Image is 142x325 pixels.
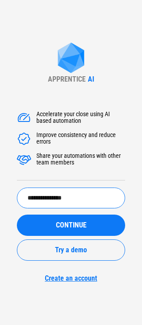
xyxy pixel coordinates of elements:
button: Try a demo [17,239,125,261]
div: AI [88,75,94,83]
div: Share your automations with other team members [36,153,125,167]
div: APPRENTICE [48,75,86,83]
img: Accelerate [17,132,31,146]
button: CONTINUE [17,215,125,236]
img: Accelerate [17,111,31,125]
a: Create an account [17,274,125,282]
span: Try a demo [55,247,87,254]
img: Apprentice AI [53,43,89,75]
div: Improve consistency and reduce errors [36,132,125,146]
span: CONTINUE [56,222,87,229]
div: Accelerate your close using AI based automation [36,111,125,125]
img: Accelerate [17,153,31,167]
